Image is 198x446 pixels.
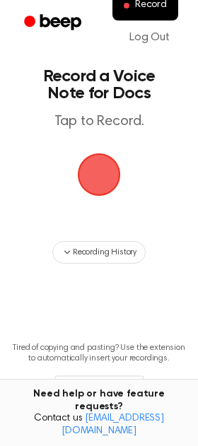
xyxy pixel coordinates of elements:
p: Tired of copying and pasting? Use the extension to automatically insert your recordings. [11,343,187,364]
span: Contact us [8,413,190,438]
span: Recording History [73,246,136,259]
h1: Record a Voice Note for Docs [25,68,173,102]
p: Tap to Record. [25,113,173,131]
img: Beep Logo [78,153,120,196]
a: Beep [14,9,94,37]
a: Log Out [115,20,184,54]
a: [EMAIL_ADDRESS][DOMAIN_NAME] [62,413,164,436]
button: Recording History [52,241,146,264]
